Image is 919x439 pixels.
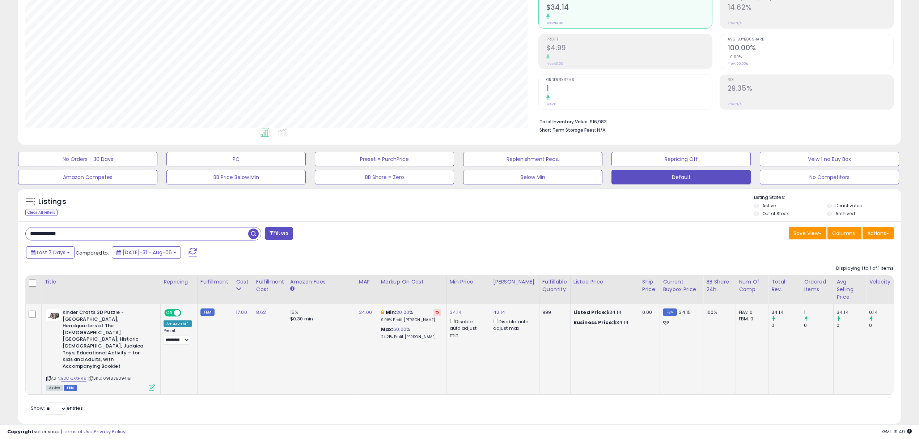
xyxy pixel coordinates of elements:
span: [DATE]-31 - Aug-06 [123,249,172,256]
button: BB Share = Zero [315,170,454,184]
button: PC [166,152,306,166]
span: 34.15 [679,309,691,316]
div: Num of Comp. [739,278,765,293]
label: Archived [835,210,855,217]
small: FBM [200,308,215,316]
div: FBM: 0 [739,316,763,322]
b: Listed Price: [573,309,606,316]
li: $16,983 [539,117,889,125]
span: ROI [728,78,893,82]
div: Clear All Filters [25,209,58,216]
div: [PERSON_NAME] [493,278,536,286]
h2: 29.35% [728,84,893,94]
span: Compared to: [76,250,109,256]
a: B0CKLXXHR9 [61,375,86,382]
button: No Competitors [760,170,899,184]
a: 17.00 [236,309,247,316]
div: Title [45,278,157,286]
div: Preset: [164,328,192,345]
div: Total Rev. [771,278,798,293]
small: Prev: 100.00% [728,61,748,66]
h2: 1 [546,84,712,94]
button: Replenishment Recs. [463,152,602,166]
small: FBM [663,308,677,316]
div: 0 [837,322,866,329]
div: 34.14 [771,309,801,316]
span: All listings currently available for purchase on Amazon [46,385,63,391]
div: Ordered Items [804,278,830,293]
div: 34.14 [837,309,866,316]
div: % [381,309,441,323]
button: BB Price Below Min [166,170,306,184]
small: Amazon Fees. [290,286,295,292]
div: $0.30 min [290,316,350,322]
button: [DATE]-31 - Aug-06 [112,246,181,259]
button: Amazon Competes [18,170,157,184]
h2: $4.99 [546,44,712,54]
span: ON [165,310,174,316]
button: Below Min [463,170,602,184]
div: % [381,326,441,340]
div: Fulfillable Quantity [542,278,567,293]
div: Fulfillment Cost [256,278,284,293]
div: ASIN: [46,309,155,390]
button: Filters [265,227,293,240]
b: Kinder Crafts 3D Puzzle - [GEOGRAPHIC_DATA], Headquarters of The [DEMOGRAPHIC_DATA][GEOGRAPHIC_DA... [63,309,151,371]
div: $34.14 [573,309,634,316]
a: 34.14 [450,309,462,316]
span: OFF [180,310,192,316]
b: Min: [386,309,397,316]
div: Disable auto adjust max [493,317,534,332]
small: Prev: 0 [546,102,556,106]
div: 0 [771,322,801,329]
small: Prev: N/A [728,102,742,106]
a: Terms of Use [62,428,93,435]
div: 999 [542,309,565,316]
button: Repricing Off [611,152,751,166]
img: 41ZaUvO-t-L._SL40_.jpg [46,309,61,321]
small: 0.00% [728,54,742,60]
a: Privacy Policy [94,428,126,435]
small: Prev: N/A [728,21,742,25]
span: Avg. Buybox Share [728,38,893,42]
div: Cost [236,278,250,286]
span: Profit [546,38,712,42]
p: 9.96% Profit [PERSON_NAME] [381,317,441,323]
span: FBM [64,385,77,391]
th: The percentage added to the cost of goods (COGS) that forms the calculator for Min & Max prices. [378,275,446,304]
button: Preset = PurchPrice [315,152,454,166]
span: | SKU: 691835094151 [88,375,131,381]
a: 8.62 [256,309,266,316]
div: FBA: 0 [739,309,763,316]
a: 34.00 [359,309,372,316]
div: 0.14 [869,309,898,316]
div: $34.14 [573,319,634,326]
label: Deactivated [835,203,863,209]
button: Columns [827,227,861,239]
button: Last 7 Days [26,246,75,259]
button: Save View [789,227,826,239]
div: Displaying 1 to 1 of 1 items [836,265,894,272]
div: Avg Selling Price [837,278,863,301]
div: Fulfillment [200,278,230,286]
span: 2025-08-14 19:49 GMT [882,428,912,435]
label: Out of Stock [762,210,789,217]
h2: $34.14 [546,3,712,13]
span: Ordered Items [546,78,712,82]
div: 0 [869,322,898,329]
button: Veiw 1 no Buy Box [760,152,899,166]
a: 20.00 [396,309,409,316]
b: Total Inventory Value: [539,119,589,125]
button: No Orders - 30 Days [18,152,157,166]
div: Current Buybox Price [663,278,700,293]
a: 60.00 [393,326,406,333]
h5: Listings [38,197,66,207]
h2: 100.00% [728,44,893,54]
div: MAP [359,278,375,286]
a: 42.14 [493,309,505,316]
button: Actions [863,227,894,239]
b: Max: [381,326,394,333]
div: 0 [804,322,833,329]
small: Prev: $0.00 [546,61,563,66]
div: Listed Price [573,278,636,286]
